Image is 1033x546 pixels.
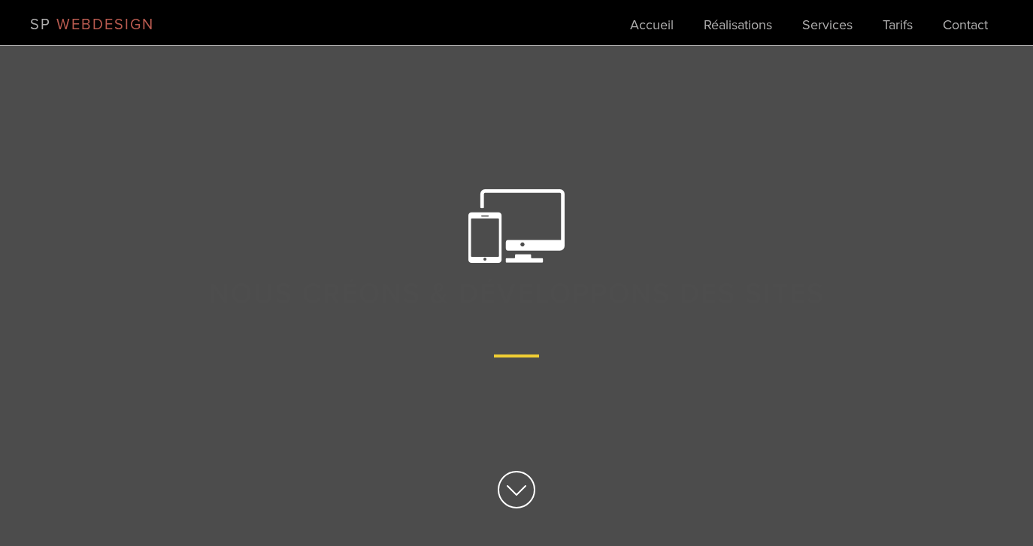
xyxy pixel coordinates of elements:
a: Tarifs [883,15,913,45]
img: Screens [468,178,565,274]
a: Accueil [630,15,674,45]
a: Contact [943,15,988,45]
span: Nous créons & développons des sites [209,277,825,311]
a: Services [802,15,853,45]
a: SP WEBDESIGN [30,16,154,34]
span: SP [30,16,51,34]
span: WEBDESIGN [56,16,154,34]
a: Réalisations [704,15,772,45]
